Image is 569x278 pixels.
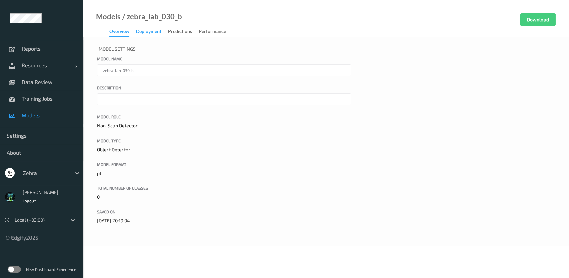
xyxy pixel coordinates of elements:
label: Model Role [97,114,351,120]
p: [DATE] 20:19:04 [97,217,351,224]
div: Performance [199,28,226,36]
button: Download [520,13,556,26]
div: Overview [109,28,129,37]
p: Object Detector [97,146,351,153]
div: / zebra_lab_030_b [121,13,182,20]
p: Model Settings [97,44,351,56]
label: Model name [97,56,351,62]
p: Non-Scan Detector [97,122,351,129]
div: Deployment [136,28,161,36]
label: Model Type [97,137,351,144]
a: Deployment [136,27,168,36]
a: Performance [199,27,233,36]
label: Saved On [97,209,351,215]
a: Predictions [168,27,199,36]
label: Model Format [97,161,351,167]
a: Models [96,13,121,20]
a: Overview [109,27,136,37]
label: Total number of classes [97,185,351,191]
p: 0 [97,194,351,200]
p: pt [97,170,351,177]
label: Description [97,85,351,91]
div: Predictions [168,28,192,36]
